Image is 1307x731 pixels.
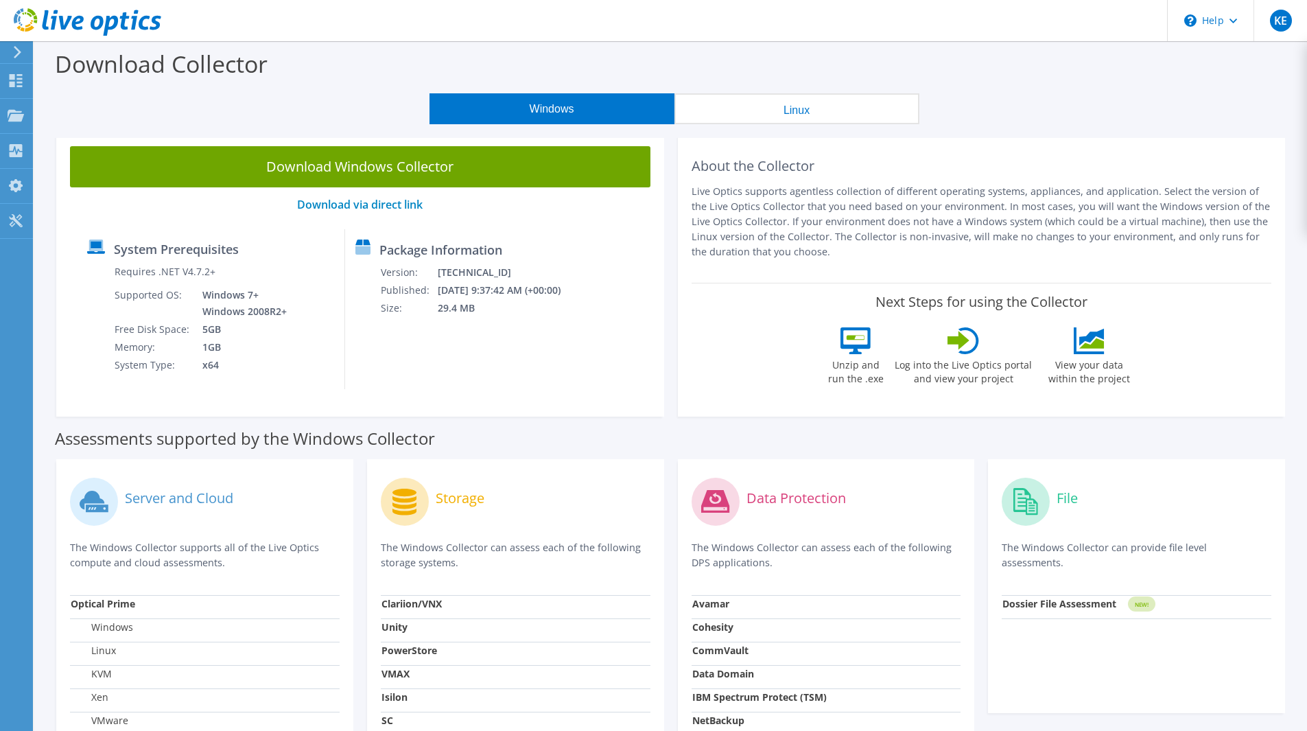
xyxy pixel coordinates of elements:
[1184,14,1197,27] svg: \n
[1002,597,1116,610] strong: Dossier File Assessment
[192,338,290,356] td: 1GB
[692,597,729,610] strong: Avamar
[875,294,1087,310] label: Next Steps for using the Collector
[692,691,827,704] strong: IBM Spectrum Protect (TSM)
[114,242,239,256] label: System Prerequisites
[381,714,393,727] strong: SC
[692,620,733,634] strong: Cohesity
[115,265,215,279] label: Requires .NET V4.7.2+
[692,667,754,680] strong: Data Domain
[71,644,116,658] label: Linux
[192,286,290,321] td: Windows 7+ Windows 2008R2+
[437,264,579,281] td: [TECHNICAL_ID]
[380,281,437,299] td: Published:
[70,146,650,187] a: Download Windows Collector
[55,432,435,445] label: Assessments supported by the Windows Collector
[1270,10,1292,32] span: KE
[380,264,437,281] td: Version:
[192,321,290,338] td: 5GB
[381,644,437,657] strong: PowerStore
[381,620,408,634] strong: Unity
[297,197,423,212] a: Download via direct link
[1039,354,1138,386] label: View your data within the project
[894,354,1033,386] label: Log into the Live Optics portal and view your project
[381,691,408,704] strong: Isilon
[381,667,410,680] strong: VMAX
[55,48,268,80] label: Download Collector
[114,321,192,338] td: Free Disk Space:
[1135,601,1149,608] tspan: NEW!
[381,540,650,570] p: The Windows Collector can assess each of the following storage systems.
[71,620,133,634] label: Windows
[381,597,442,610] strong: Clariion/VNX
[379,243,502,257] label: Package Information
[437,281,579,299] td: [DATE] 9:37:42 AM (+00:00)
[692,158,1272,174] h2: About the Collector
[192,356,290,374] td: x64
[429,93,674,124] button: Windows
[71,597,135,610] strong: Optical Prime
[70,540,340,570] p: The Windows Collector supports all of the Live Optics compute and cloud assessments.
[114,286,192,321] td: Supported OS:
[125,491,233,505] label: Server and Cloud
[1057,491,1078,505] label: File
[71,667,112,681] label: KVM
[114,338,192,356] td: Memory:
[114,356,192,374] td: System Type:
[692,644,749,657] strong: CommVault
[380,299,437,317] td: Size:
[692,184,1272,259] p: Live Optics supports agentless collection of different operating systems, appliances, and applica...
[1002,540,1271,570] p: The Windows Collector can provide file level assessments.
[692,540,961,570] p: The Windows Collector can assess each of the following DPS applications.
[436,491,484,505] label: Storage
[71,691,108,704] label: Xen
[692,714,744,727] strong: NetBackup
[71,714,128,728] label: VMware
[437,299,579,317] td: 29.4 MB
[746,491,846,505] label: Data Protection
[674,93,919,124] button: Linux
[824,354,887,386] label: Unzip and run the .exe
